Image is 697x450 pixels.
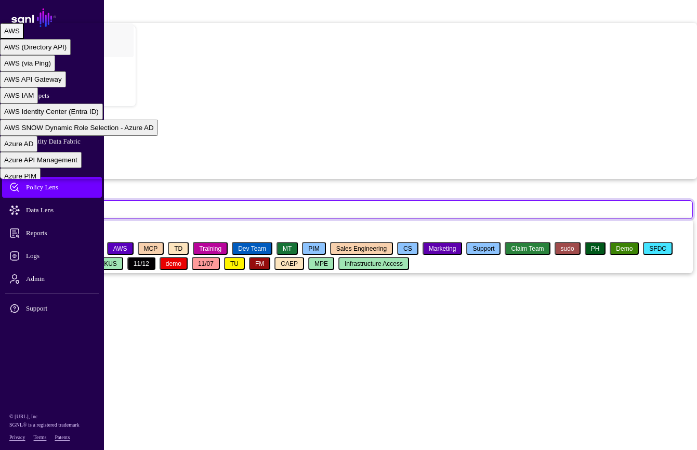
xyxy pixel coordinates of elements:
[192,257,220,270] button: 11/07
[34,434,47,440] a: Terms
[249,257,270,270] button: FM
[2,177,102,198] a: Policy Lens
[4,108,99,115] span: AWS Identity Center (Entra ID)
[283,245,292,252] span: MT
[649,245,666,252] span: SFDC
[127,257,155,270] button: 11/12
[591,245,600,252] span: PH
[643,242,673,255] button: SFDC
[308,245,319,252] span: PIM
[345,260,403,267] span: Infrastructure Access
[144,245,158,252] span: MCP
[9,274,111,284] span: Admin
[505,242,550,255] button: Claim Team
[277,242,298,255] button: MT
[6,6,98,29] a: SGNL
[230,260,239,267] span: TU
[429,245,456,252] span: Marketing
[9,205,111,215] span: Data Lens
[199,245,221,252] span: Training
[610,242,639,255] button: Demo
[330,242,393,255] button: Sales Engineering
[9,182,111,192] span: Policy Lens
[308,257,334,270] button: MPE
[4,27,20,35] span: AWS
[4,92,34,99] span: AWS IAM
[4,172,36,180] span: Azure PIM
[174,245,182,252] span: TD
[585,242,606,255] button: PH
[95,260,116,267] span: AUKUS
[160,257,188,270] button: demo
[113,245,127,252] span: AWS
[9,413,95,421] p: © [URL], Inc
[274,257,304,270] button: CAEP
[168,242,189,255] button: TD
[138,242,164,255] button: MCP
[198,260,214,267] span: 11/07
[55,434,70,440] a: Patents
[255,260,264,267] span: FM
[9,251,111,261] span: Logs
[4,75,62,83] span: AWS API Gateway
[423,242,463,255] button: Marketing
[4,124,154,132] span: AWS SNOW Dynamic Role Selection - Azure AD
[4,140,33,148] span: Azure AD
[4,59,51,67] span: AWS (via Ping)
[281,260,298,267] span: CAEP
[2,268,102,289] a: Admin
[9,228,111,238] span: Reports
[336,245,387,252] span: Sales Engineering
[397,242,418,255] button: CS
[9,434,25,440] a: Privacy
[403,245,412,252] span: CS
[561,245,574,252] span: sudo
[2,223,102,243] a: Reports
[616,245,633,252] span: Demo
[511,245,544,252] span: Claim Team
[2,246,102,266] a: Logs
[232,242,272,255] button: Dev Team
[338,257,409,270] button: Infrastructure Access
[314,260,328,267] span: MPE
[466,242,501,255] button: Support
[9,303,111,314] span: Support
[4,43,67,51] span: AWS (Directory API)
[9,421,95,429] p: SGNL® is a registered trademark
[302,242,325,255] button: PIM
[89,257,123,270] button: AUKUS
[193,242,228,255] button: Training
[134,260,149,267] span: 11/12
[224,257,245,270] button: TU
[2,200,102,221] a: Data Lens
[107,242,134,255] button: AWS
[166,260,181,267] span: demo
[472,245,494,252] span: Support
[4,156,77,164] span: Azure API Management
[555,242,581,255] button: sudo
[238,245,266,252] span: Dev Team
